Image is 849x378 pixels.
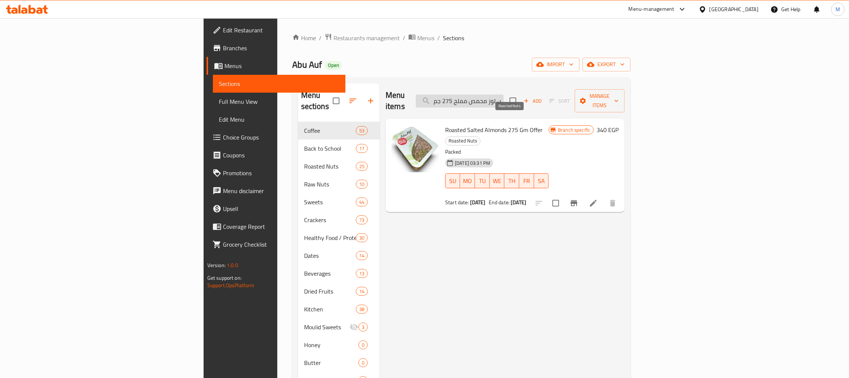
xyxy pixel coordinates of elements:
div: Coffee53 [298,122,380,140]
button: Add [521,95,545,107]
span: 30 [356,234,367,241]
div: Crackers73 [298,211,380,229]
span: Branches [223,44,339,52]
a: Menu disclaimer [207,182,345,200]
span: 53 [356,127,367,134]
b: [DATE] [470,198,486,207]
span: Coupons [223,151,339,160]
a: Restaurants management [325,33,400,43]
div: Moulid Sweets [304,323,350,331]
span: M [836,5,840,13]
a: Support.OpsPlatform [207,281,255,290]
a: Coverage Report [207,218,345,236]
div: items [358,340,368,349]
span: Version: [207,260,226,270]
p: Packed [445,147,549,157]
button: Add section [362,92,380,110]
span: Full Menu View [219,97,339,106]
span: Sections [443,33,464,42]
span: Choice Groups [223,133,339,142]
button: FR [519,173,534,188]
span: [DATE] 03:31 PM [452,160,493,167]
span: Menu disclaimer [223,186,339,195]
a: Branches [207,39,345,57]
span: Raw Nuts [304,180,356,189]
div: items [356,198,368,206]
span: MO [463,176,472,186]
div: Healthy Food / Protein Bars30 [298,229,380,247]
span: Crackers [304,215,356,224]
div: Dried Fruits [304,287,356,296]
span: Kitchen [304,305,356,314]
span: Branch specific [555,126,593,134]
span: TH [507,176,516,186]
span: Coverage Report [223,222,339,231]
button: Branch-specific-item [565,194,583,212]
span: Select to update [548,195,564,211]
span: Promotions [223,169,339,177]
nav: breadcrumb [292,33,631,43]
button: export [583,58,631,71]
button: SU [445,173,460,188]
span: Add [523,97,543,105]
span: Beverages [304,269,356,278]
a: Edit menu item [589,199,598,208]
span: Healthy Food / Protein Bars [304,233,356,242]
span: 25 [356,163,367,170]
span: Select section first [545,95,575,107]
span: Restaurants management [333,33,400,42]
div: Roasted Nuts [304,162,356,171]
li: / [403,33,405,42]
span: Honey [304,340,358,349]
span: export [588,60,625,69]
span: Sweets [304,198,356,206]
div: Kitchen38 [298,300,380,318]
span: Roasted Salted Almonds 275 Gm Offer [445,124,543,135]
span: Manage items [581,92,619,110]
span: Butter [304,358,358,367]
span: Grocery Checklist [223,240,339,249]
div: items [356,144,368,153]
div: items [356,162,368,171]
div: Menu-management [629,5,674,14]
a: Promotions [207,164,345,182]
span: 0 [359,342,367,349]
a: Upsell [207,200,345,218]
span: SU [449,176,457,186]
svg: Inactive section [350,323,358,331]
button: TU [475,173,490,188]
a: Choice Groups [207,128,345,146]
span: Sort sections [344,92,362,110]
span: FR [522,176,531,186]
input: search [416,94,504,108]
span: 17 [356,145,367,152]
span: Add item [521,95,545,107]
div: Roasted Nuts25 [298,157,380,175]
div: Moulid Sweets3 [298,318,380,336]
span: Select all sections [328,93,344,109]
span: Coffee [304,126,356,135]
a: Full Menu View [213,93,345,110]
div: items [356,305,368,314]
span: SA [537,176,546,186]
span: Edit Menu [219,115,339,124]
span: Dates [304,251,356,260]
li: / [437,33,440,42]
span: 3 [359,324,367,331]
div: Honey0 [298,336,380,354]
span: 14 [356,288,367,295]
span: 73 [356,217,367,224]
span: 38 [356,306,367,313]
div: Sweets44 [298,193,380,211]
span: End date: [489,198,510,207]
button: delete [604,194,622,212]
span: Upsell [223,204,339,213]
span: 1.0.0 [227,260,238,270]
span: Get support on: [207,273,242,283]
div: Dried Fruits14 [298,282,380,300]
span: Menus [417,33,434,42]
